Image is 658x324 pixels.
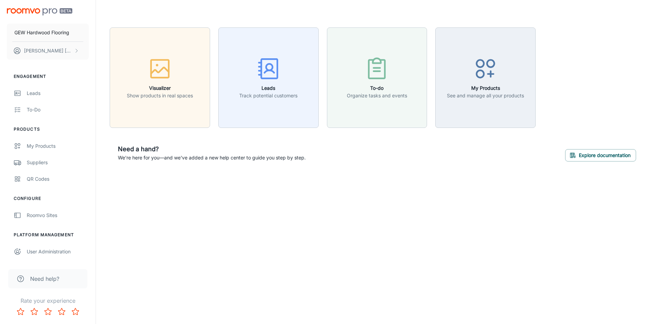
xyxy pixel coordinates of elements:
[347,92,407,99] p: Organize tasks and events
[327,74,427,81] a: To-doOrganize tasks and events
[218,27,319,128] button: LeadsTrack potential customers
[447,92,524,99] p: See and manage all your products
[239,92,297,99] p: Track potential customers
[7,8,72,15] img: Roomvo PRO Beta
[27,175,89,183] div: QR Codes
[7,24,89,41] button: GEW Hardwood Flooring
[24,47,72,55] p: [PERSON_NAME] [PERSON_NAME]
[327,27,427,128] button: To-doOrganize tasks and events
[218,74,319,81] a: LeadsTrack potential customers
[27,142,89,150] div: My Products
[27,159,89,166] div: Suppliers
[127,92,193,99] p: Show products in real spaces
[565,151,636,158] a: Explore documentation
[14,29,69,36] p: GEW Hardwood Flooring
[127,84,193,92] h6: Visualizer
[565,149,636,161] button: Explore documentation
[435,74,536,81] a: My ProductsSee and manage all your products
[110,27,210,128] button: VisualizerShow products in real spaces
[347,84,407,92] h6: To-do
[118,144,306,154] h6: Need a hand?
[7,42,89,60] button: [PERSON_NAME] [PERSON_NAME]
[27,89,89,97] div: Leads
[435,27,536,128] button: My ProductsSee and manage all your products
[27,106,89,113] div: To-do
[239,84,297,92] h6: Leads
[447,84,524,92] h6: My Products
[118,154,306,161] p: We're here for you—and we've added a new help center to guide you step by step.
